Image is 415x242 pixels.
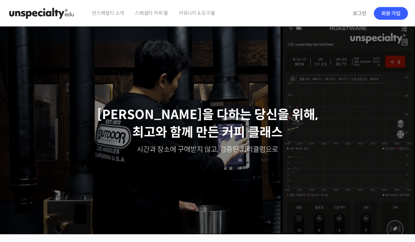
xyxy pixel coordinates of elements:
[374,7,408,20] a: 회원 가입
[7,106,408,142] p: [PERSON_NAME]을 다하는 당신을 위해, 최고와 함께 만든 커피 클래스
[7,145,408,155] p: 시간과 장소에 구애받지 않고, 검증된 커리큘럼으로
[349,5,371,21] a: 로그인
